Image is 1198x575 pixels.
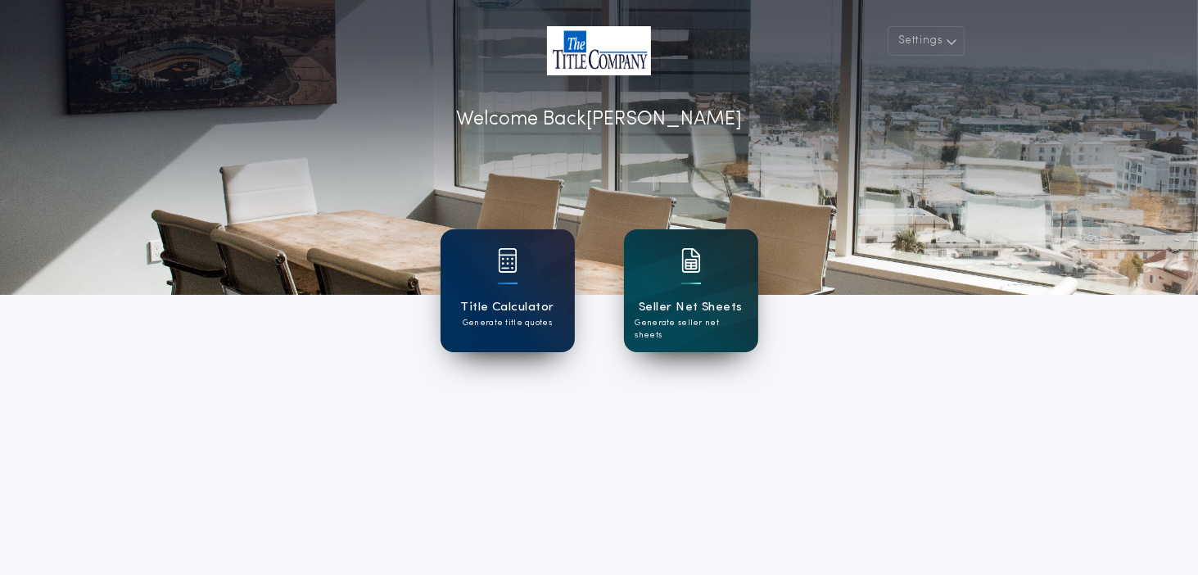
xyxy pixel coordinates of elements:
[639,298,743,317] h1: Seller Net Sheets
[498,248,518,273] img: card icon
[463,317,552,329] p: Generate title quotes
[547,26,651,75] img: account-logo
[441,229,575,352] a: card iconTitle CalculatorGenerate title quotes
[635,317,747,342] p: Generate seller net sheets
[888,26,965,56] button: Settings
[460,298,554,317] h1: Title Calculator
[681,248,701,273] img: card icon
[456,105,742,134] p: Welcome Back [PERSON_NAME]
[624,229,758,352] a: card iconSeller Net SheetsGenerate seller net sheets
